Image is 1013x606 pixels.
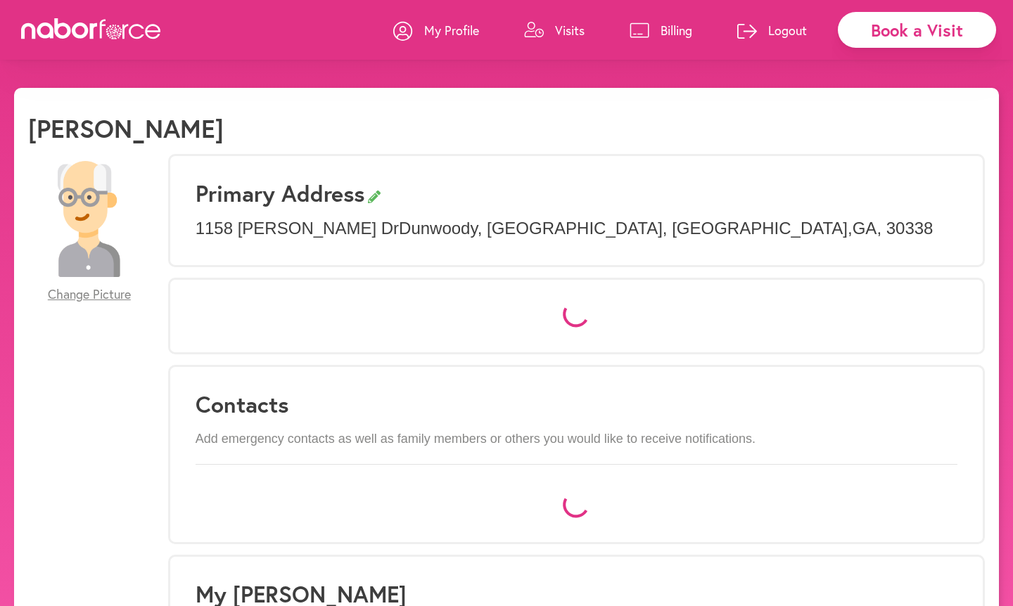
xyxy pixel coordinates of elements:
[524,9,585,51] a: Visits
[31,161,147,277] img: 28479a6084c73c1d882b58007db4b51f.png
[630,9,692,51] a: Billing
[196,219,957,239] p: 1158 [PERSON_NAME] Dr Dunwoody, [GEOGRAPHIC_DATA] , [GEOGRAPHIC_DATA] , GA , 30338
[768,22,807,39] p: Logout
[661,22,692,39] p: Billing
[393,9,479,51] a: My Profile
[424,22,479,39] p: My Profile
[28,113,224,143] h1: [PERSON_NAME]
[555,22,585,39] p: Visits
[737,9,807,51] a: Logout
[196,391,957,418] h3: Contacts
[196,180,957,207] h3: Primary Address
[838,12,996,48] div: Book a Visit
[196,432,957,447] p: Add emergency contacts as well as family members or others you would like to receive notifications.
[48,287,131,302] span: Change Picture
